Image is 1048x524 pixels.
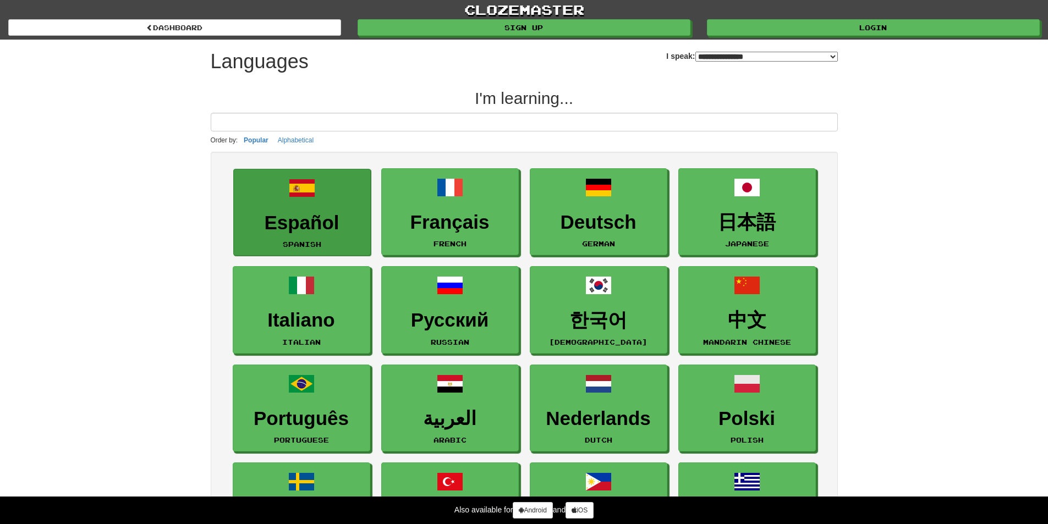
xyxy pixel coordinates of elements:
small: Mandarin Chinese [703,338,791,346]
a: EspañolSpanish [233,169,371,256]
a: Android [513,502,552,519]
small: Dutch [585,436,612,444]
a: Sign up [358,19,690,36]
select: I speak: [695,52,838,62]
button: Alphabetical [275,134,317,146]
h3: العربية [387,408,513,429]
h3: Deutsch [536,212,661,233]
h3: 한국어 [536,310,661,331]
h3: 日本語 [684,212,810,233]
a: PortuguêsPortuguese [233,365,370,452]
a: dashboard [8,19,341,36]
a: 中文Mandarin Chinese [678,266,816,354]
a: 한국어[DEMOGRAPHIC_DATA] [530,266,667,354]
small: Order by: [211,136,238,144]
small: Arabic [434,436,467,444]
small: Spanish [283,240,321,248]
a: DeutschGerman [530,168,667,256]
button: Popular [240,134,272,146]
h3: Polski [684,408,810,429]
small: [DEMOGRAPHIC_DATA] [549,338,648,346]
label: I speak: [666,51,837,62]
small: Portuguese [274,436,329,444]
small: Russian [431,338,469,346]
h1: Languages [211,51,309,73]
h3: Español [239,212,365,234]
h3: Русский [387,310,513,331]
a: Login [707,19,1040,36]
small: German [582,240,615,247]
h3: Français [387,212,513,233]
a: FrançaisFrench [381,168,519,256]
a: NederlandsDutch [530,365,667,452]
h3: Português [239,408,364,429]
small: Japanese [725,240,769,247]
a: 日本語Japanese [678,168,816,256]
h3: Italiano [239,310,364,331]
h3: Nederlands [536,408,661,429]
a: РусскийRussian [381,266,519,354]
h3: 中文 [684,310,810,331]
h2: I'm learning... [211,89,838,107]
small: French [434,240,467,247]
a: ItalianoItalian [233,266,370,354]
a: العربيةArabic [381,365,519,452]
a: PolskiPolish [678,365,816,452]
small: Polish [731,436,764,444]
small: Italian [282,338,321,346]
a: iOS [566,502,594,519]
